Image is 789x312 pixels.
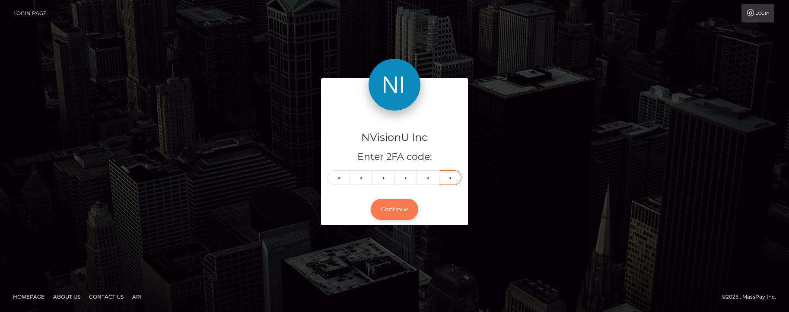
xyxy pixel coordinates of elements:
a: Login Page [13,4,47,22]
a: About Us [50,290,84,303]
div: © 2025 , MassPay Inc. [722,292,783,302]
h4: NVisionU Inc [328,130,461,145]
img: NVisionU Inc [369,59,420,111]
a: API [129,290,145,303]
a: Login [741,4,774,22]
button: Continue [371,199,418,220]
a: Homepage [10,290,48,303]
h5: Enter 2FA code: [328,150,461,164]
a: Contact Us [86,290,127,303]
